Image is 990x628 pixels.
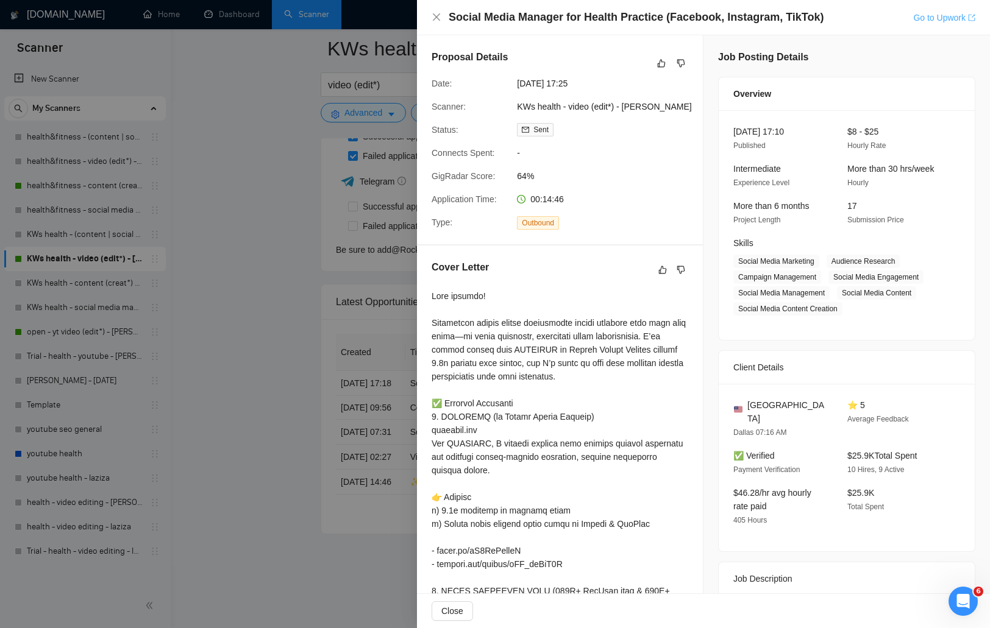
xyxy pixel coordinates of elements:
span: 00:14:46 [530,194,564,204]
span: Social Media Content [837,286,916,300]
span: Published [733,141,766,150]
span: mail [522,126,529,133]
a: Go to Upworkexport [913,13,975,23]
span: Status: [432,125,458,135]
span: close [432,12,441,22]
span: $8 - $25 [847,127,878,136]
span: Sent [533,125,549,134]
span: export [968,14,975,21]
span: Outbound [517,216,559,230]
span: Hourly Rate [847,141,886,150]
span: Scanner: [432,102,466,111]
span: ⭐ 5 [847,400,865,410]
button: like [654,56,669,71]
span: dislike [677,265,685,275]
span: $25.9K [847,488,874,498]
span: Campaign Management [733,270,821,284]
span: Application Time: [432,194,497,204]
span: [DATE] 17:25 [517,77,700,90]
span: Hourly [847,178,869,187]
div: Job Description [733,562,960,595]
button: dislike [674,263,688,277]
span: Skills [733,238,753,248]
span: Social Media Engagement [828,270,924,284]
span: Close [441,604,463,618]
span: More than 30 hrs/week [847,164,934,174]
h5: Proposal Details [432,50,508,65]
span: Connects Spent: [432,148,495,158]
span: 405 Hours [733,516,767,524]
span: Date: [432,79,452,88]
span: 10 Hires, 9 Active [847,465,904,474]
iframe: Intercom live chat [949,587,978,616]
span: Overview [733,87,771,101]
button: like [655,263,670,277]
span: Social Media Marketing [733,255,819,268]
span: Average Feedback [847,415,909,423]
span: Social Media Management [733,286,830,300]
span: GigRadar Score: [432,171,495,181]
span: Submission Price [847,216,904,224]
span: like [657,58,666,68]
span: $46.28/hr avg hourly rate paid [733,488,811,511]
h4: Social Media Manager for Health Practice (Facebook, Instagram, TikTok) [449,10,824,25]
span: 64% [517,169,700,183]
span: clock-circle [517,195,525,203]
span: Payment Verification [733,465,800,474]
img: 🇺🇸 [734,405,742,414]
span: $25.9K Total Spent [847,451,917,460]
button: Close [432,601,473,621]
span: dislike [677,58,685,68]
div: Client Details [733,351,960,384]
h5: Job Posting Details [718,50,808,65]
span: [GEOGRAPHIC_DATA] [747,398,828,425]
span: Project Length [733,216,780,224]
span: More than 6 months [733,201,810,211]
span: 17 [847,201,857,211]
span: Social Media Content Creation [733,302,842,316]
span: ✅ Verified [733,451,775,460]
span: [DATE] 17:10 [733,127,784,136]
span: 6 [974,587,983,596]
span: Intermediate [733,164,781,174]
span: KWs health - video (edit*) - [PERSON_NAME] [517,100,700,113]
span: Type: [432,217,452,227]
span: - [517,146,700,160]
h5: Cover Letter [432,260,489,275]
span: Audience Research [827,255,900,268]
span: Experience Level [733,178,789,187]
span: like [658,265,667,275]
button: Close [432,12,441,23]
button: dislike [674,56,688,71]
span: Total Spent [847,503,884,511]
span: Dallas 07:16 AM [733,428,786,437]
